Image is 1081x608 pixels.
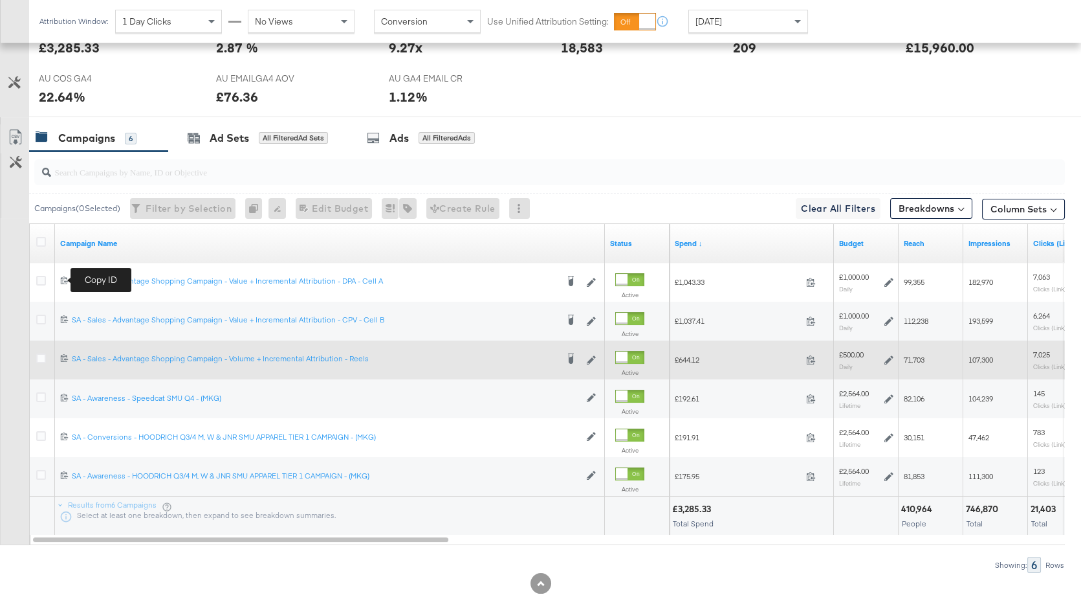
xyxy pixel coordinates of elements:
div: 746,870 [966,503,1002,515]
span: 71,703 [904,355,924,365]
div: 9.27x [389,38,422,57]
a: SA - Conversions - HOODRICH Q3/4 M, W & JNR SMU APPAREL TIER 1 CAMPAIGN - (MKG) [72,432,580,443]
label: Active [615,330,644,338]
span: £175.95 [675,471,801,481]
div: £1,000.00 [839,272,869,282]
div: £2,564.00 [839,427,869,438]
span: People [902,519,926,528]
a: Shows the current state of your Ad Campaign. [610,238,664,249]
span: Total Spend [673,519,714,528]
label: Active [615,368,644,377]
div: £3,285.33 [672,503,715,515]
span: 82,106 [904,394,924,403]
div: 21,403 [1031,503,1060,515]
sub: Clicks (Link) [1033,285,1066,293]
a: Your campaign name. [60,238,600,249]
div: Attribution Window: [39,17,109,26]
span: Conversion [381,16,428,27]
span: 47,462 [968,433,989,442]
label: Active [615,291,644,299]
span: £191.91 [675,433,801,442]
a: The total amount spent to date. [675,238,829,249]
div: Campaigns ( 0 Selected) [34,203,120,214]
sub: Daily [839,324,853,332]
div: All Filtered Ad Sets [259,132,328,144]
sub: Clicks (Link) [1033,363,1066,370]
span: No Views [255,16,293,27]
sub: Clicks (Link) [1033,324,1066,332]
div: SA - Awareness - Speedcat SMU Q4 - (MKG) [72,393,580,403]
span: 107,300 [968,355,993,365]
div: 1.12% [389,87,428,106]
div: £500.00 [839,350,864,360]
div: SA - Sales - Advantage Shopping Campaign - Value + Incremental Attribution - DPA - Cell A [72,276,557,286]
a: SA - Sales - Advantage Shopping Campaign - Value + Incremental Attribution - DPA - Cell A [72,276,557,289]
span: AU COS GA4 [39,73,136,85]
span: 145 [1033,388,1045,398]
span: 7,063 [1033,272,1050,282]
div: £2,564.00 [839,388,869,399]
span: Clear All Filters [801,201,875,217]
sub: Clicks (Link) [1033,401,1066,409]
div: 18,583 [561,38,603,57]
span: Total [966,519,983,528]
div: Ad Sets [210,131,249,146]
span: AU EMAILGA4 AOV [216,73,313,85]
a: The maximum amount you're willing to spend on your ads, on average each day or over the lifetime ... [839,238,893,249]
div: 0 [245,198,268,219]
sub: Daily [839,285,853,293]
span: £1,037.41 [675,316,801,326]
div: £3,285.33 [39,38,100,57]
div: 410,964 [901,503,936,515]
div: £2,564.00 [839,466,869,477]
a: The number of times your ad was served. On mobile apps an ad is counted as served the first time ... [968,238,1023,249]
label: Use Unified Attribution Setting: [487,16,609,28]
span: 30,151 [904,433,924,442]
span: 112,238 [904,316,928,326]
div: SA - Sales - Advantage Shopping Campaign - Volume + Incremental Attribution - Reels [72,354,557,364]
a: SA - Sales - Advantage Shopping Campaign - Volume + Incremental Attribution - Reels [72,354,557,366]
div: Campaigns [58,131,115,146]
span: 111,300 [968,471,993,481]
button: Clear All Filters [796,198,880,219]
span: 123 [1033,466,1045,476]
button: Column Sets [982,199,1065,220]
span: 6,264 [1033,311,1050,321]
a: SA - Sales - Advantage Shopping Campaign - Value + Incremental Attribution - CPV - Cell B [72,315,557,328]
div: 2.87 % [216,38,258,57]
div: SA - Conversions - HOODRICH Q3/4 M, W & JNR SMU APPAREL TIER 1 CAMPAIGN - (MKG) [72,432,580,442]
span: 1 Day Clicks [122,16,171,27]
sub: Lifetime [839,479,860,487]
button: Breakdowns [890,198,972,219]
input: Search Campaigns by Name, ID or Objective [51,154,972,179]
div: Ads [389,131,409,146]
span: £192.61 [675,394,801,403]
label: Active [615,446,644,455]
a: SA - Awareness - HOODRICH Q3/4 M, W & JNR SMU APPAREL TIER 1 CAMPAIGN - (MKG) [72,471,580,482]
span: 193,599 [968,316,993,326]
sub: Daily [839,363,853,370]
span: 182,970 [968,277,993,287]
span: £644.12 [675,355,801,365]
div: SA - Sales - Advantage Shopping Campaign - Value + Incremental Attribution - CPV - Cell B [72,315,557,325]
div: £76.36 [216,87,258,106]
sub: Lifetime [839,440,860,448]
a: SA - Awareness - Speedcat SMU Q4 - (MKG) [72,393,580,404]
span: AU GA4 EMAIL CR [389,73,486,85]
span: 7,025 [1033,350,1050,359]
span: 783 [1033,427,1045,437]
sub: Clicks (Link) [1033,479,1066,487]
label: Active [615,485,644,493]
div: 6 [125,133,136,144]
span: [DATE] [695,16,722,27]
label: Active [615,407,644,416]
span: 99,355 [904,277,924,287]
div: Showing: [994,561,1027,570]
sub: Clicks (Link) [1033,440,1066,448]
div: 6 [1027,557,1041,573]
div: All Filtered Ads [419,132,475,144]
a: The number of people your ad was served to. [904,238,958,249]
span: £1,043.33 [675,277,801,287]
sub: Lifetime [839,401,860,409]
